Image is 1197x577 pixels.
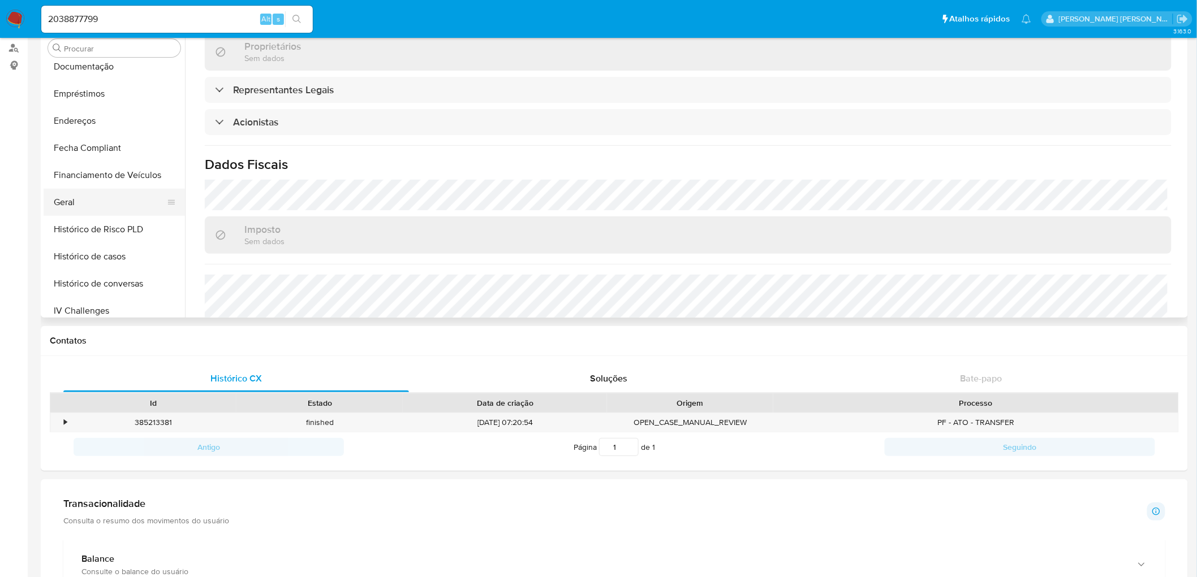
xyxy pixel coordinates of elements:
[781,397,1170,409] div: Processo
[1177,13,1189,25] a: Sair
[78,397,229,409] div: Id
[244,236,285,246] p: Sem dados
[53,44,62,53] button: Procurar
[244,397,395,409] div: Estado
[44,162,185,189] button: Financiamento de Veículos
[236,413,403,432] div: finished
[44,216,185,243] button: Histórico de Risco PLD
[44,107,185,135] button: Endereços
[244,53,301,63] p: Sem dados
[885,438,1155,456] button: Seguindo
[205,156,1172,173] h1: Dados Fiscais
[1022,14,1031,24] a: Notificações
[261,14,270,24] span: Alt
[205,77,1172,103] div: Representantes Legais
[210,372,262,385] span: Histórico CX
[590,372,627,385] span: Soluções
[44,243,185,270] button: Histórico de casos
[44,80,185,107] button: Empréstimos
[205,33,1172,70] div: ProprietáriosSem dados
[607,413,773,432] div: OPEN_CASE_MANUAL_REVIEW
[44,270,185,297] button: Histórico de conversas
[44,297,185,324] button: IV Challenges
[961,372,1002,385] span: Bate-papo
[44,189,176,216] button: Geral
[64,44,176,54] input: Procurar
[50,335,1179,346] h1: Contatos
[64,417,67,428] div: •
[1173,27,1191,36] span: 3.163.0
[244,223,285,236] h3: Imposto
[205,109,1172,135] div: Acionistas
[950,13,1010,25] span: Atalhos rápidos
[403,413,607,432] div: [DATE] 07:20:54
[244,40,301,53] h3: Proprietários
[74,438,344,456] button: Antigo
[41,12,313,27] input: Pesquise usuários ou casos...
[70,413,236,432] div: 385213381
[277,14,280,24] span: s
[233,116,278,128] h3: Acionistas
[233,84,334,96] h3: Representantes Legais
[615,397,765,409] div: Origem
[44,135,185,162] button: Fecha Compliant
[1059,14,1173,24] p: marcos.ferreira@mercadopago.com.br
[285,11,308,27] button: search-icon
[44,53,185,80] button: Documentação
[574,438,655,456] span: Página de
[411,397,599,409] div: Data de criação
[652,441,655,453] span: 1
[773,413,1178,432] div: PF - ATO - TRANSFER
[205,216,1172,253] div: ImpostoSem dados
